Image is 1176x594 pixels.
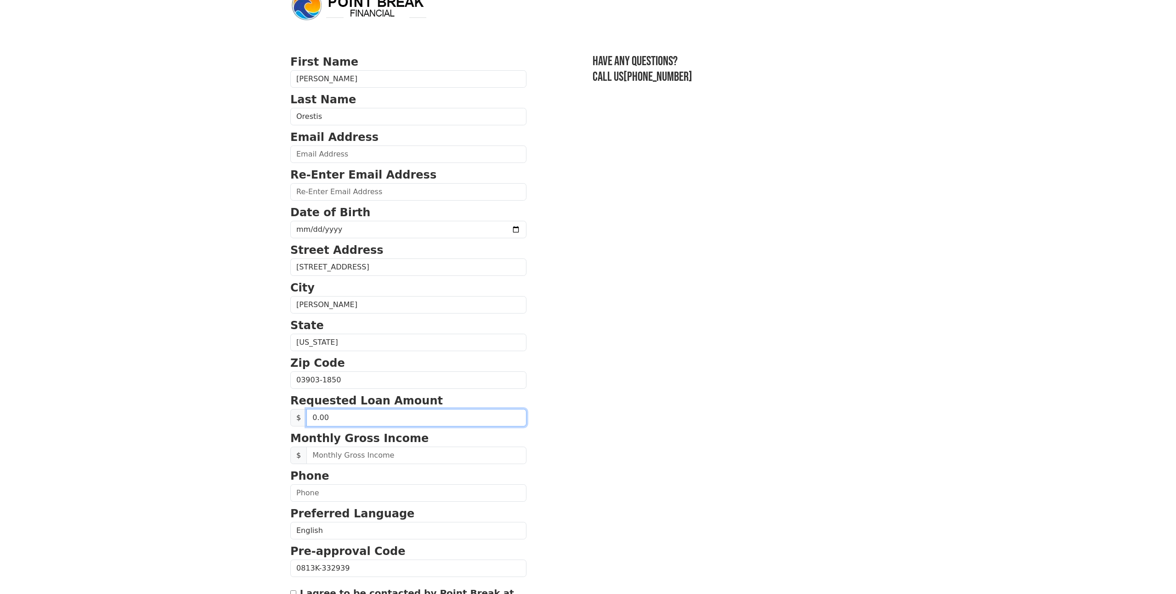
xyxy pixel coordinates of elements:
strong: Pre-approval Code [290,545,406,558]
p: Monthly Gross Income [290,430,526,447]
input: First Name [290,70,526,88]
a: [PHONE_NUMBER] [623,69,692,84]
span: $ [290,447,307,464]
strong: Email Address [290,131,379,144]
input: City [290,296,526,314]
h3: Call us [593,69,886,85]
input: Email Address [290,146,526,163]
strong: Preferred Language [290,507,414,520]
strong: City [290,281,315,294]
h3: Have any questions? [593,54,886,69]
strong: Date of Birth [290,206,370,219]
input: Phone [290,484,526,502]
strong: State [290,319,324,332]
input: 0.00 [306,409,526,426]
input: Street Address [290,258,526,276]
input: Pre-approval Code [290,560,526,577]
input: Monthly Gross Income [306,447,526,464]
input: Last Name [290,108,526,125]
input: Re-Enter Email Address [290,183,526,201]
strong: Phone [290,470,329,482]
strong: Last Name [290,93,356,106]
strong: Street Address [290,244,384,257]
strong: Requested Loan Amount [290,394,443,407]
input: Zip Code [290,371,526,389]
strong: Re-Enter Email Address [290,168,436,181]
span: $ [290,409,307,426]
strong: First Name [290,56,358,68]
strong: Zip Code [290,357,345,370]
